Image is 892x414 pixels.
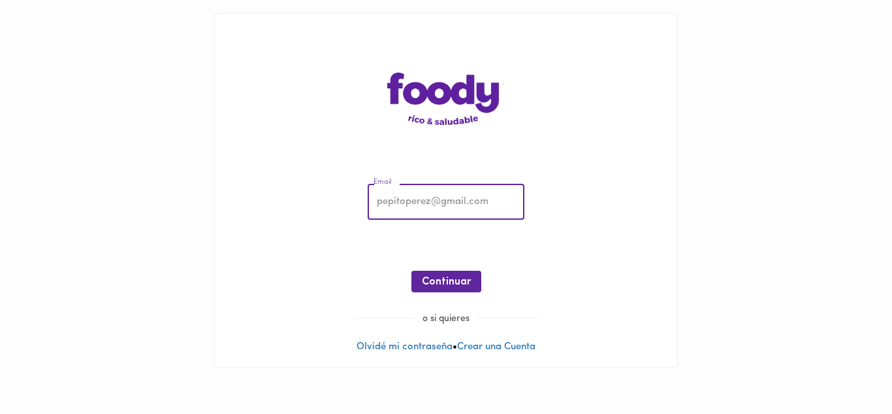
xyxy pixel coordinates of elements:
[457,342,535,352] a: Crear una Cuenta
[387,73,505,125] img: logo-main-page.png
[415,314,477,324] span: o si quieres
[422,276,471,288] span: Continuar
[357,342,453,352] a: Olvidé mi contraseña
[816,338,879,401] iframe: Messagebird Livechat Widget
[215,14,677,367] div: •
[411,271,481,292] button: Continuar
[368,184,524,220] input: pepitoperez@gmail.com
